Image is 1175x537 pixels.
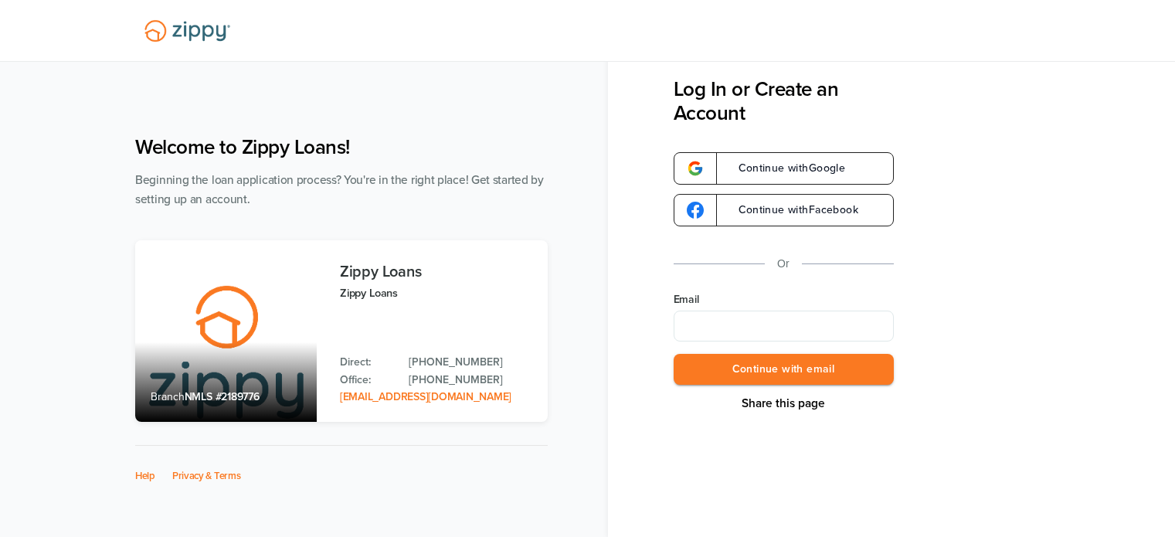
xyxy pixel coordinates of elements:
img: google-logo [687,160,704,177]
h3: Log In or Create an Account [674,77,894,125]
p: Zippy Loans [340,284,532,302]
button: Continue with email [674,354,894,386]
img: Lender Logo [135,13,239,49]
a: Office Phone: 512-975-2947 [409,372,532,389]
h3: Zippy Loans [340,263,532,280]
input: Email Address [674,311,894,342]
p: Or [777,254,790,274]
a: Help [135,470,155,482]
a: google-logoContinue withGoogle [674,152,894,185]
img: google-logo [687,202,704,219]
span: Continue with Facebook [723,205,858,216]
p: Direct: [340,354,393,371]
label: Email [674,292,894,308]
span: Continue with Google [723,163,846,174]
button: Share This Page [737,396,830,411]
a: Privacy & Terms [172,470,241,482]
span: Beginning the loan application process? You're in the right place! Get started by setting up an a... [135,173,544,206]
p: Office: [340,372,393,389]
a: Direct Phone: 512-975-2947 [409,354,532,371]
a: Email Address: zippyguide@zippymh.com [340,390,511,403]
span: Branch [151,390,185,403]
span: NMLS #2189776 [185,390,260,403]
h1: Welcome to Zippy Loans! [135,135,548,159]
a: google-logoContinue withFacebook [674,194,894,226]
